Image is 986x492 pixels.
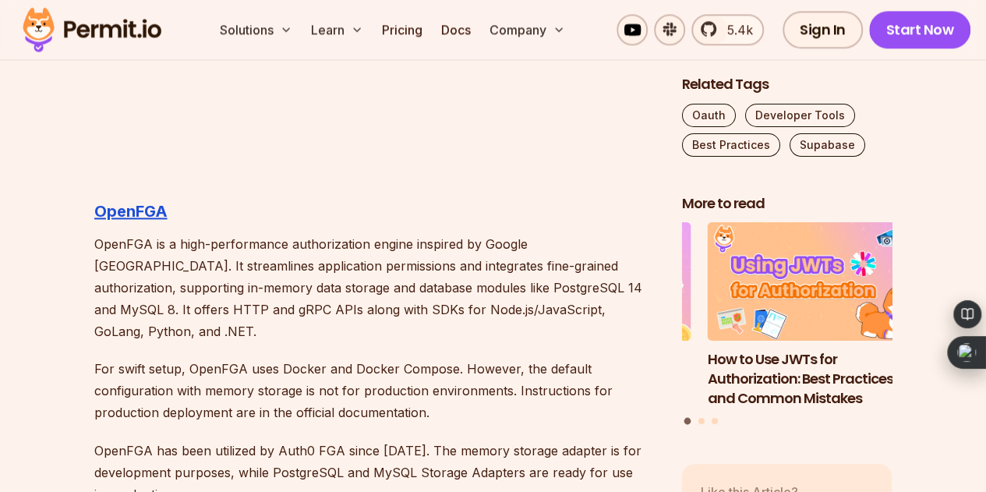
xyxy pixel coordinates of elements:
li: 1 of 3 [708,223,918,409]
img: How to Use JWTs for Authorization: Best Practices and Common Mistakes [708,223,918,342]
a: Best Practices [682,133,780,157]
button: Go to slide 3 [712,418,718,424]
a: Developer Tools [745,104,855,127]
img: Permit logo [16,3,168,56]
a: Pricing [376,14,429,45]
a: 5.4k [691,14,764,45]
button: Solutions [214,14,299,45]
h2: Related Tags [682,75,892,94]
button: Go to slide 2 [698,418,705,424]
button: Learn [305,14,369,45]
button: Company [483,14,571,45]
h3: A Guide to Bearer Tokens: JWT vs. Opaque Tokens [481,350,691,389]
a: OpenFGA [94,202,168,221]
a: Oauth [682,104,736,127]
button: Go to slide 1 [684,418,691,425]
li: 3 of 3 [481,223,691,409]
img: A Guide to Bearer Tokens: JWT vs. Opaque Tokens [481,223,691,342]
a: Supabase [790,133,865,157]
div: Posts [682,223,892,427]
span: 5.4k [718,20,753,39]
a: Start Now [869,11,971,48]
a: Docs [435,14,477,45]
h2: More to read [682,194,892,214]
a: Sign In [783,11,863,48]
p: For swift setup, OpenFGA uses Docker and Docker Compose. However, the default configuration with ... [94,358,657,423]
h3: How to Use JWTs for Authorization: Best Practices and Common Mistakes [708,350,918,408]
p: OpenFGA is a high-performance authorization engine inspired by Google [GEOGRAPHIC_DATA]. It strea... [94,233,657,342]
